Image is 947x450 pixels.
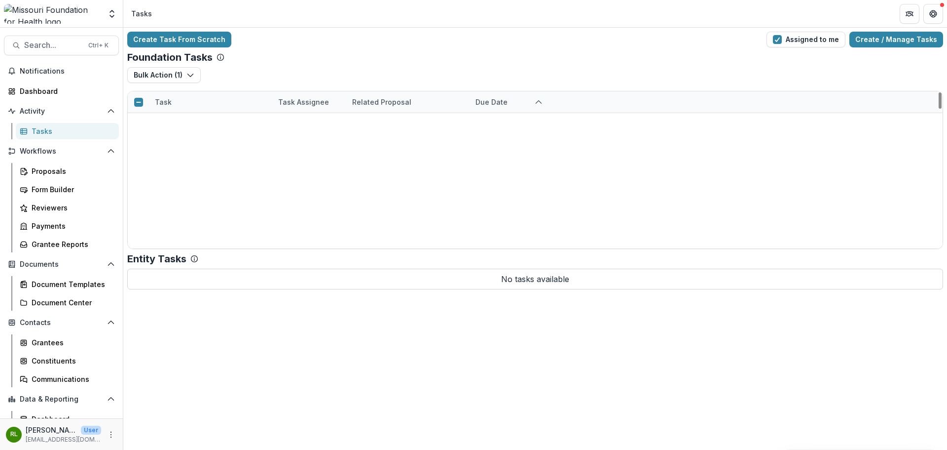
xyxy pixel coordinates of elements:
div: Task Assignee [272,97,335,107]
div: Due Date [470,91,544,113]
button: Bulk Action (1) [127,67,201,83]
div: Rebekah Lerch [10,431,18,438]
nav: breadcrumb [127,6,156,21]
button: Open Documents [4,256,119,272]
div: Document Center [32,297,111,308]
div: Due Date [470,97,513,107]
button: Notifications [4,63,119,79]
div: Grantees [32,337,111,348]
span: Notifications [20,67,115,76]
div: Document Templates [32,279,111,289]
a: Create Task From Scratch [127,32,231,47]
a: Document Templates [16,276,119,292]
p: User [81,426,101,435]
div: Dashboard [20,86,111,96]
div: Form Builder [32,184,111,195]
button: Open Contacts [4,315,119,330]
p: [PERSON_NAME] [26,425,77,435]
span: Workflows [20,147,103,156]
div: Task [149,91,272,113]
span: Search... [24,41,82,50]
button: Open Workflows [4,143,119,159]
button: Search... [4,36,119,55]
button: More [105,429,117,441]
div: Dashboard [32,414,111,424]
div: Grantee Reports [32,239,111,249]
p: [EMAIL_ADDRESS][DOMAIN_NAME] [26,435,101,444]
div: Related Proposal [346,91,470,113]
a: Form Builder [16,181,119,198]
div: Reviewers [32,203,111,213]
span: Contacts [20,319,103,327]
button: Open entity switcher [105,4,119,24]
span: Data & Reporting [20,395,103,404]
div: Payments [32,221,111,231]
a: Grantees [16,334,119,351]
a: Grantee Reports [16,236,119,252]
div: Ctrl + K [86,40,110,51]
div: Tasks [32,126,111,136]
a: Create / Manage Tasks [849,32,943,47]
span: Activity [20,107,103,116]
a: Payments [16,218,119,234]
a: Document Center [16,294,119,311]
p: No tasks available [127,269,943,289]
img: Missouri Foundation for Health logo [4,4,101,24]
div: Task Assignee [272,91,346,113]
button: Get Help [923,4,943,24]
div: Tasks [131,8,152,19]
a: Reviewers [16,200,119,216]
span: Documents [20,260,103,269]
svg: sorted ascending [535,98,543,106]
div: Constituents [32,356,111,366]
div: Related Proposal [346,97,417,107]
button: Partners [900,4,919,24]
button: Assigned to me [766,32,845,47]
a: Constituents [16,353,119,369]
div: Task [149,97,178,107]
div: Communications [32,374,111,384]
p: Entity Tasks [127,253,186,265]
button: Open Activity [4,103,119,119]
a: Communications [16,371,119,387]
button: Open Data & Reporting [4,391,119,407]
p: Foundation Tasks [127,51,213,63]
a: Dashboard [4,83,119,99]
div: Proposals [32,166,111,176]
a: Dashboard [16,411,119,427]
a: Tasks [16,123,119,139]
a: Proposals [16,163,119,179]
